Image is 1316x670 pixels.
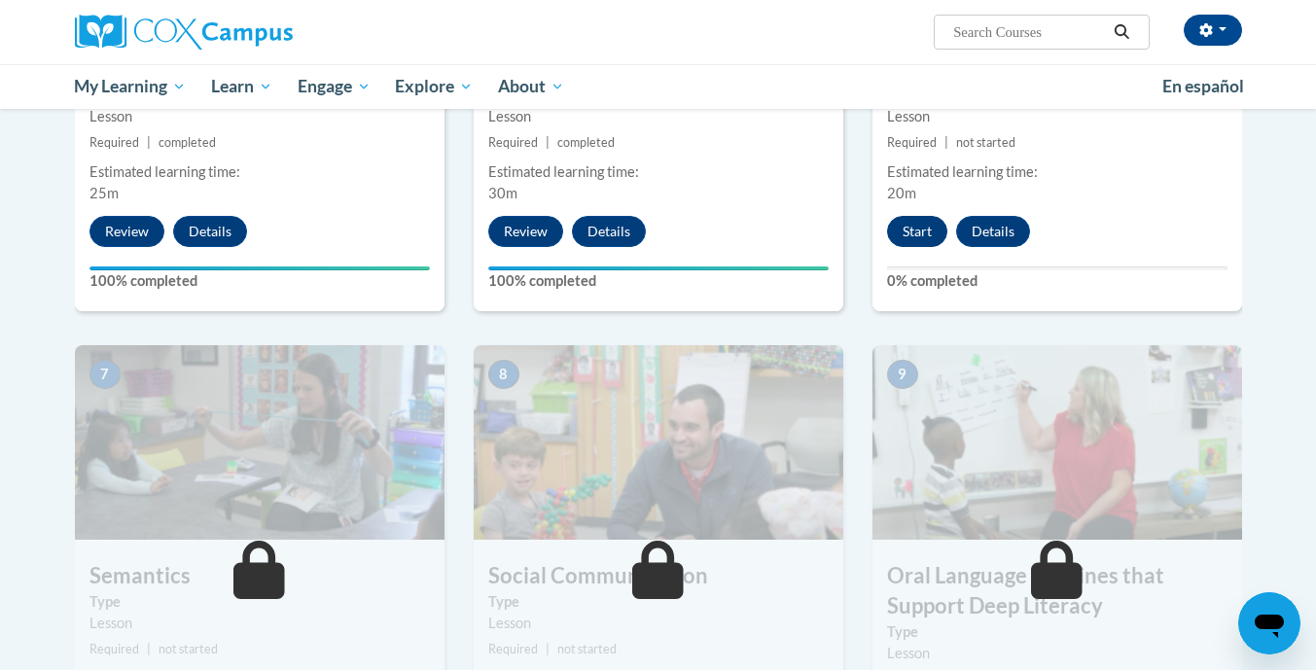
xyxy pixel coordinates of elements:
[89,591,430,613] label: Type
[944,135,948,150] span: |
[89,185,119,201] span: 25m
[488,135,538,150] span: Required
[557,135,615,150] span: completed
[872,345,1242,540] img: Course Image
[298,75,371,98] span: Engage
[147,642,151,656] span: |
[89,360,121,389] span: 7
[546,135,550,150] span: |
[89,266,430,270] div: Your progress
[488,591,829,613] label: Type
[488,185,517,201] span: 30m
[887,621,1227,643] label: Type
[1150,66,1257,107] a: En español
[75,15,293,50] img: Cox Campus
[159,642,218,656] span: not started
[887,270,1227,292] label: 0% completed
[474,345,843,540] img: Course Image
[474,561,843,591] h3: Social Communication
[488,161,829,183] div: Estimated learning time:
[159,135,216,150] span: completed
[75,15,445,50] a: Cox Campus
[89,216,164,247] button: Review
[488,360,519,389] span: 8
[488,642,538,656] span: Required
[173,216,247,247] button: Details
[89,270,430,292] label: 100% completed
[75,345,445,540] img: Course Image
[951,20,1107,44] input: Search Courses
[382,64,485,109] a: Explore
[887,135,937,150] span: Required
[75,561,445,591] h3: Semantics
[887,643,1227,664] div: Lesson
[872,561,1242,621] h3: Oral Language Routines that Support Deep Literacy
[488,613,829,634] div: Lesson
[488,216,563,247] button: Review
[488,270,829,292] label: 100% completed
[1162,76,1244,96] span: En español
[89,642,139,656] span: Required
[395,75,473,98] span: Explore
[557,642,617,656] span: not started
[198,64,285,109] a: Learn
[147,135,151,150] span: |
[572,216,646,247] button: Details
[46,64,1271,109] div: Main menu
[1238,592,1300,654] iframe: Button to launch messaging window
[887,185,916,201] span: 20m
[887,360,918,389] span: 9
[74,75,186,98] span: My Learning
[89,161,430,183] div: Estimated learning time:
[89,613,430,634] div: Lesson
[485,64,577,109] a: About
[498,75,564,98] span: About
[956,135,1015,150] span: not started
[211,75,272,98] span: Learn
[887,161,1227,183] div: Estimated learning time:
[546,642,550,656] span: |
[887,106,1227,127] div: Lesson
[62,64,199,109] a: My Learning
[956,216,1030,247] button: Details
[89,135,139,150] span: Required
[488,266,829,270] div: Your progress
[887,216,947,247] button: Start
[488,106,829,127] div: Lesson
[89,106,430,127] div: Lesson
[285,64,383,109] a: Engage
[1107,20,1136,44] button: Search
[1184,15,1242,46] button: Account Settings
